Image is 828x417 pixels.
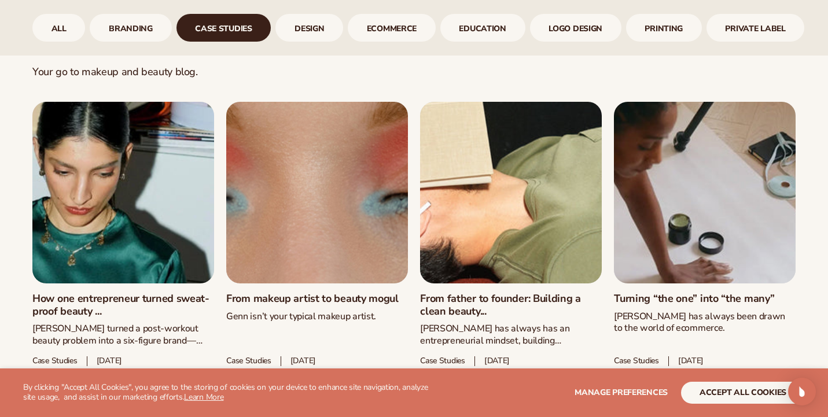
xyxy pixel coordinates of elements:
[530,14,621,42] a: logo design
[32,14,85,42] div: 1 / 9
[348,14,436,42] a: ecommerce
[626,14,702,42] a: printing
[176,14,271,42] div: 3 / 9
[23,383,430,403] p: By clicking "Accept All Cookies", you agree to the storing of cookies on your device to enhance s...
[90,14,171,42] div: 2 / 9
[32,20,796,58] h2: case studies
[706,14,805,42] a: Private Label
[614,356,659,366] span: Case studies
[226,356,271,366] span: Case studies
[706,14,805,42] div: 9 / 9
[626,14,702,42] div: 8 / 9
[275,14,343,42] a: design
[575,382,668,404] button: Manage preferences
[614,293,796,305] a: Turning “the one” into “the many”
[681,382,805,404] button: accept all cookies
[226,293,408,305] a: From makeup artist to beauty mogul
[440,14,525,42] div: 6 / 9
[530,14,621,42] div: 7 / 9
[575,387,668,398] span: Manage preferences
[32,14,85,42] a: All
[348,14,436,42] div: 5 / 9
[788,378,816,405] div: Open Intercom Messenger
[90,14,171,42] a: branding
[184,392,223,403] a: Learn More
[32,65,796,79] p: Your go to makeup and beauty blog.
[275,14,343,42] div: 4 / 9
[32,356,78,366] span: Case studies
[176,14,271,42] a: case studies
[420,293,602,318] a: From father to founder: Building a clean beauty...
[32,293,214,318] a: How one entrepreneur turned sweat-proof beauty ...
[420,356,465,366] span: Case studies
[440,14,525,42] a: Education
